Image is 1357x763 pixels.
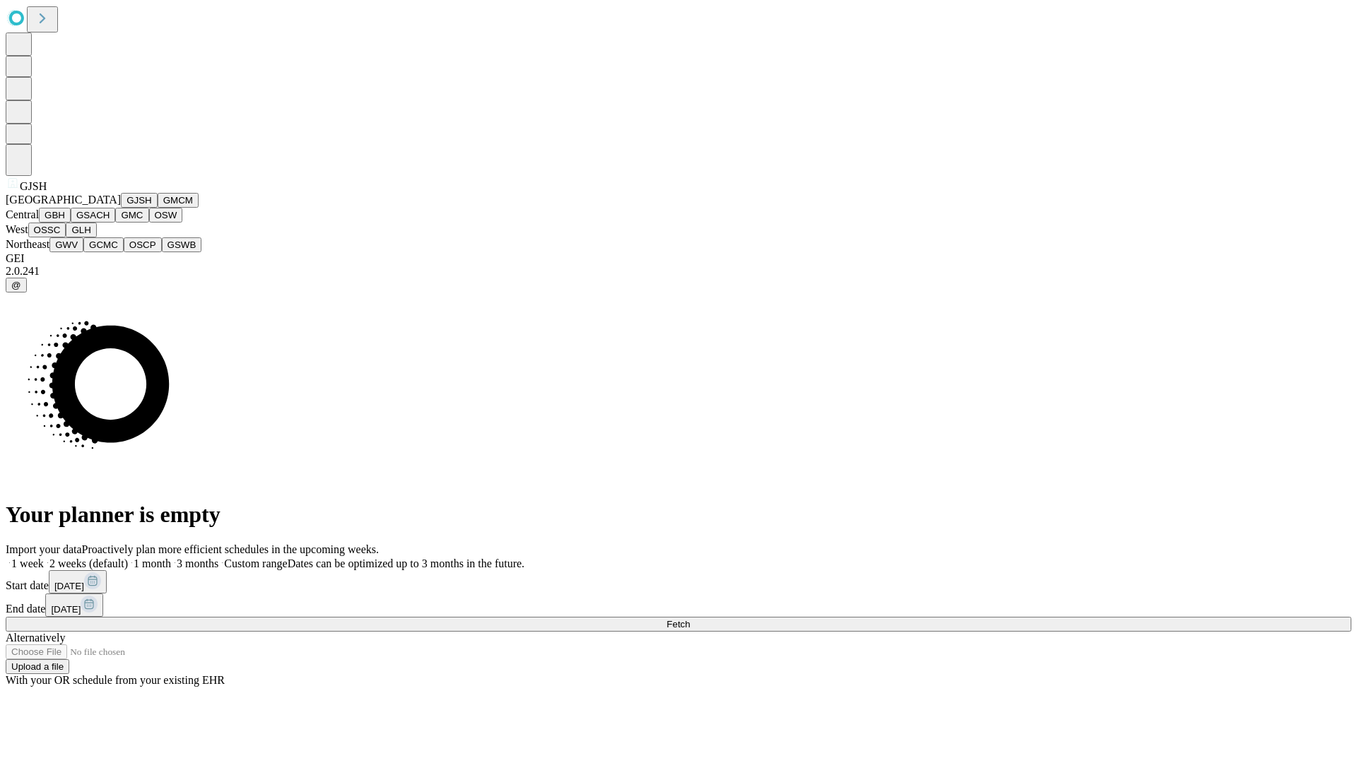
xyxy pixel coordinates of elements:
[51,604,81,615] span: [DATE]
[6,543,82,555] span: Import your data
[6,659,69,674] button: Upload a file
[115,208,148,223] button: GMC
[6,208,39,220] span: Central
[124,237,162,252] button: OSCP
[6,617,1351,632] button: Fetch
[288,557,524,569] span: Dates can be optimized up to 3 months in the future.
[6,570,1351,593] div: Start date
[6,674,225,686] span: With your OR schedule from your existing EHR
[134,557,171,569] span: 1 month
[6,252,1351,265] div: GEI
[39,208,71,223] button: GBH
[6,632,65,644] span: Alternatively
[6,593,1351,617] div: End date
[6,194,121,206] span: [GEOGRAPHIC_DATA]
[54,581,84,591] span: [DATE]
[6,278,27,292] button: @
[162,237,202,252] button: GSWB
[83,237,124,252] button: GCMC
[224,557,287,569] span: Custom range
[6,223,28,235] span: West
[49,237,83,252] button: GWV
[158,193,199,208] button: GMCM
[6,265,1351,278] div: 2.0.241
[49,570,107,593] button: [DATE]
[20,180,47,192] span: GJSH
[28,223,66,237] button: OSSC
[71,208,115,223] button: GSACH
[149,208,183,223] button: OSW
[177,557,218,569] span: 3 months
[49,557,128,569] span: 2 weeks (default)
[121,193,158,208] button: GJSH
[82,543,379,555] span: Proactively plan more efficient schedules in the upcoming weeks.
[66,223,96,237] button: GLH
[666,619,690,629] span: Fetch
[11,280,21,290] span: @
[11,557,44,569] span: 1 week
[45,593,103,617] button: [DATE]
[6,502,1351,528] h1: Your planner is empty
[6,238,49,250] span: Northeast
